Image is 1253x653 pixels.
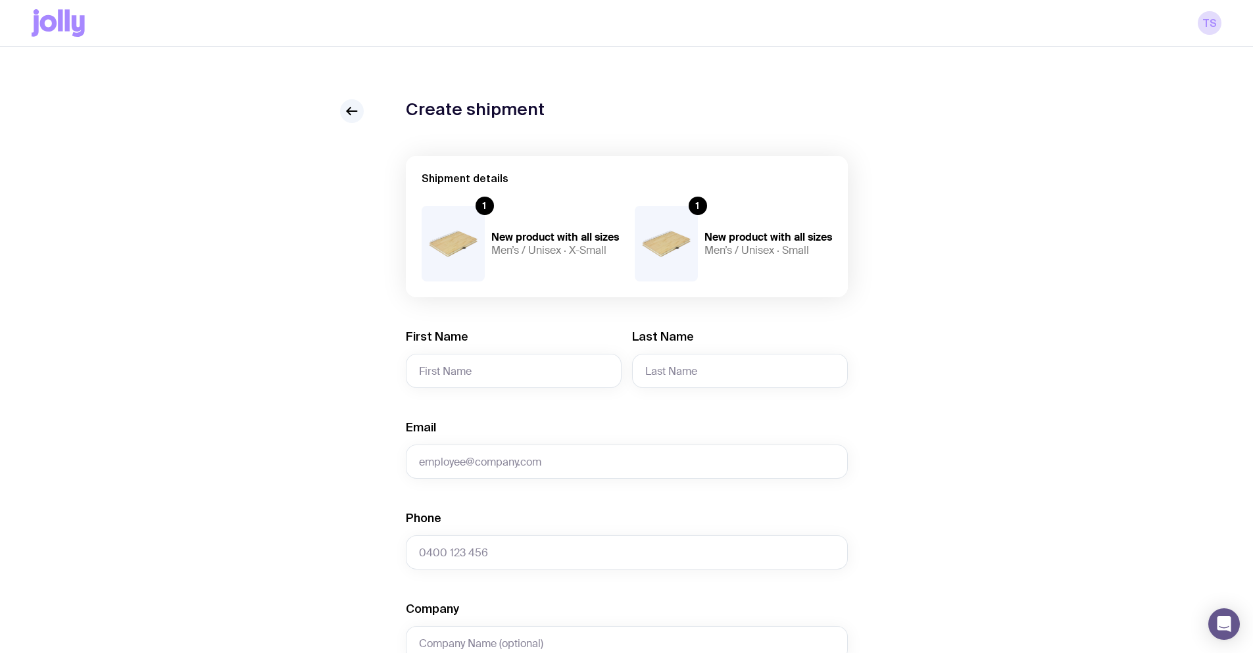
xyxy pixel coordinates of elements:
[406,445,848,479] input: employee@company.com
[632,354,848,388] input: Last Name
[406,329,468,345] label: First Name
[406,354,622,388] input: First Name
[704,244,832,257] h5: Men’s / Unisex · Small
[704,231,832,244] h4: New product with all sizes
[491,231,619,244] h4: New product with all sizes
[406,99,545,119] h1: Create shipment
[406,601,459,617] label: Company
[406,510,441,526] label: Phone
[689,197,707,215] div: 1
[406,535,848,569] input: 0400 123 456
[1198,11,1221,35] a: TS
[422,172,832,185] h2: Shipment details
[632,329,694,345] label: Last Name
[406,420,436,435] label: Email
[491,244,619,257] h5: Men’s / Unisex · X-Small
[476,197,494,215] div: 1
[1208,608,1240,640] div: Open Intercom Messenger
